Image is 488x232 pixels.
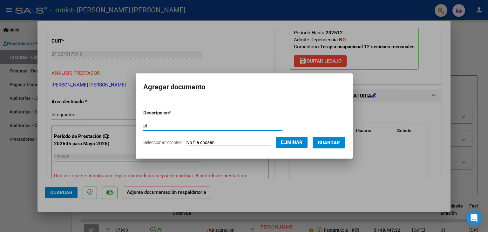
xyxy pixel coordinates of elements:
p: Descripcion [143,109,204,117]
h2: Agregar documento [143,81,345,93]
button: Eliminar [276,137,308,148]
span: Seleccionar Archivo [143,140,182,145]
span: Guardar [318,140,340,146]
button: Guardar [313,137,345,148]
div: Open Intercom Messenger [466,210,482,226]
span: Eliminar [281,140,302,145]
